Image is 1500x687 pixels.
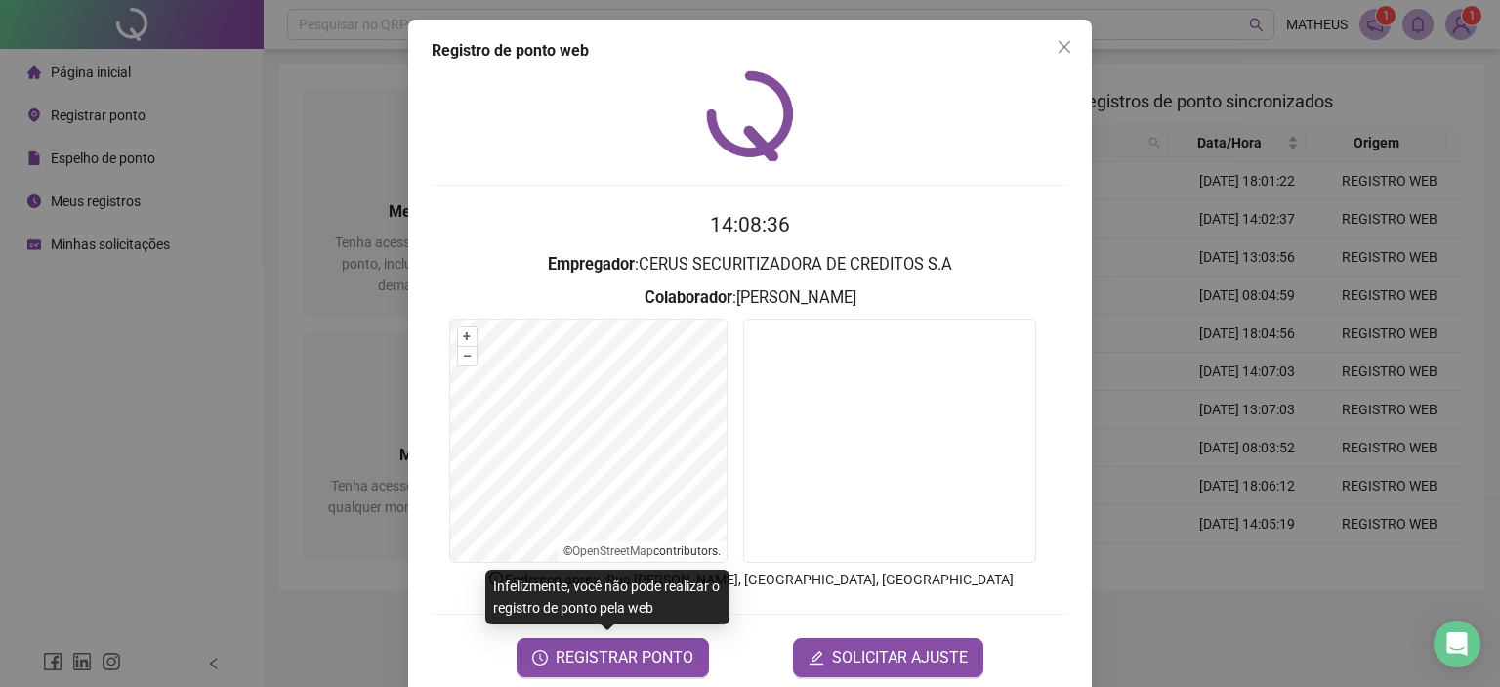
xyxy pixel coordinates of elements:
[645,288,732,307] strong: Colaborador
[710,213,790,236] time: 14:08:36
[793,638,983,677] button: editSOLICITAR AJUSTE
[572,544,653,558] a: OpenStreetMap
[563,544,721,558] li: © contributors.
[517,638,709,677] button: REGISTRAR PONTO
[432,285,1068,311] h3: : [PERSON_NAME]
[1057,39,1072,55] span: close
[556,646,693,669] span: REGISTRAR PONTO
[458,347,477,365] button: –
[432,569,1068,590] p: Endereço aprox. : Rua [PERSON_NAME], [GEOGRAPHIC_DATA], [GEOGRAPHIC_DATA]
[1049,31,1080,63] button: Close
[432,39,1068,63] div: Registro de ponto web
[1434,621,1480,667] div: Open Intercom Messenger
[432,252,1068,278] h3: : CERUS SECURITIZADORA DE CREDITOS S.A
[706,70,794,161] img: QRPoint
[532,650,548,666] span: clock-circle
[809,650,824,666] span: edit
[458,327,477,346] button: +
[832,646,968,669] span: SOLICITAR AJUSTE
[485,570,729,624] div: Infelizmente, você não pode realizar o registro de ponto pela web
[548,255,635,274] strong: Empregador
